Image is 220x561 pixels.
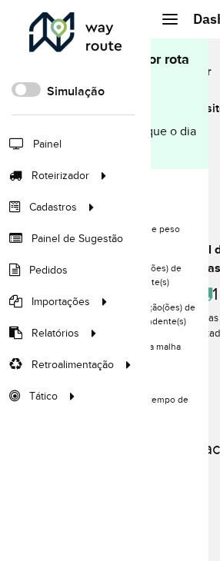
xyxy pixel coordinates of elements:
span: Retroalimentação [32,357,114,373]
span: Pedidos [29,262,68,278]
span: Painel de Sugestão [32,231,123,247]
span: Painel [33,136,62,152]
span: Relatórios [32,325,79,341]
span: Importações [32,294,90,310]
span: Cadastros [29,199,77,215]
span: Tático [29,388,58,404]
label: Simulação [47,82,105,101]
span: Roteirizador [32,168,89,184]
